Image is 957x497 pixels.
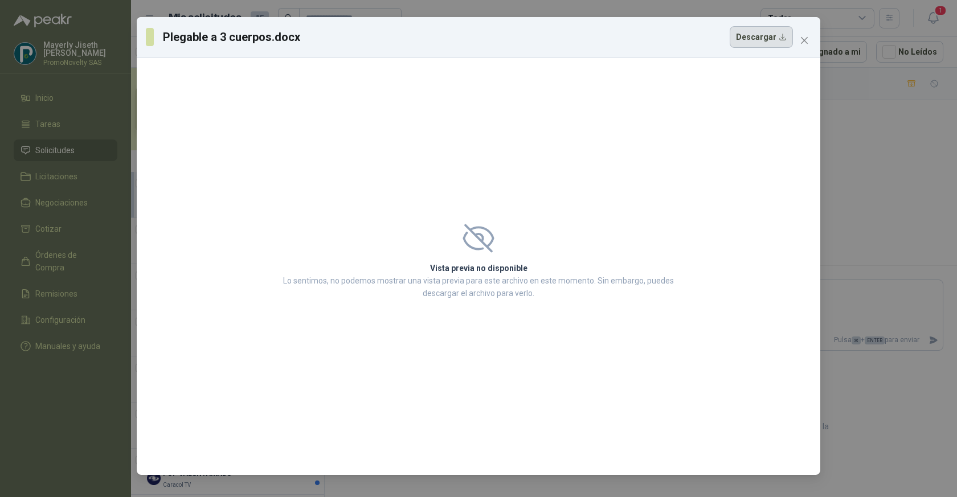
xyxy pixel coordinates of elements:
[280,274,677,299] p: Lo sentimos, no podemos mostrar una vista previa para este archivo en este momento. Sin embargo, ...
[163,28,301,46] h3: Plegable a 3 cuerpos.docx
[795,31,813,50] button: Close
[730,26,793,48] button: Descargar
[280,262,677,274] h2: Vista previa no disponible
[800,36,809,45] span: close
